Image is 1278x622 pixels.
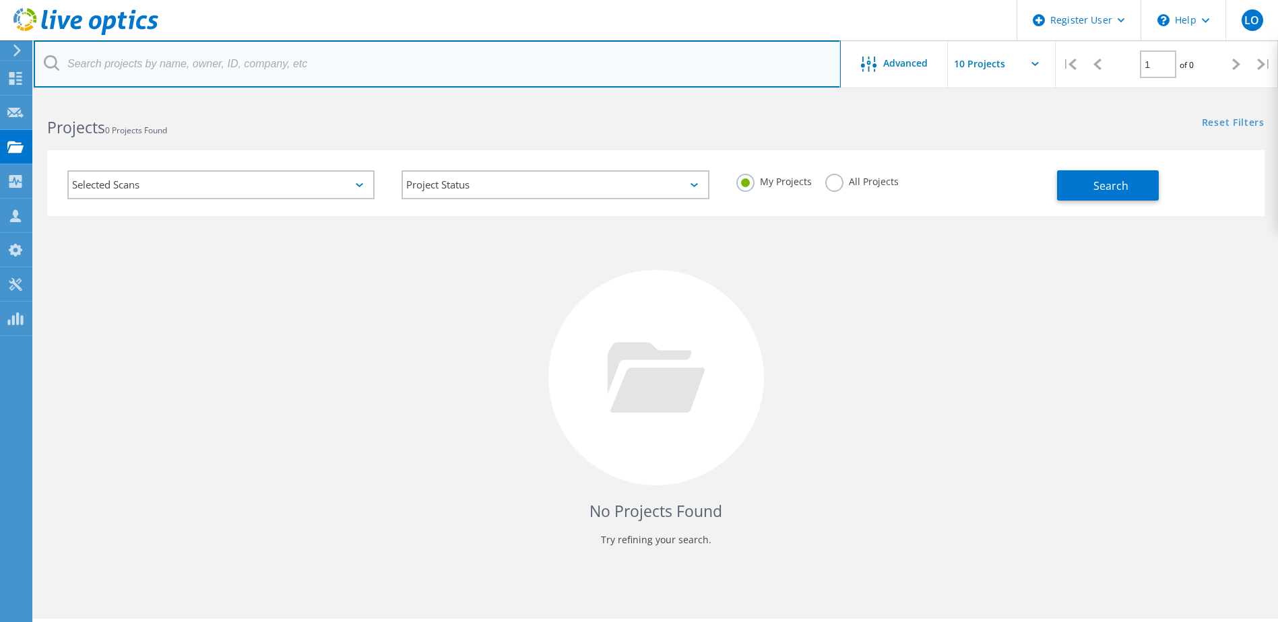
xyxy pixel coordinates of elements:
label: All Projects [825,174,899,186]
svg: \n [1157,14,1170,26]
p: Try refining your search. [61,529,1251,551]
span: 0 Projects Found [105,125,167,136]
span: LO [1244,15,1259,26]
div: Selected Scans [67,170,375,199]
a: Reset Filters [1202,118,1265,129]
span: Search [1093,178,1128,193]
input: Search projects by name, owner, ID, company, etc [34,40,841,88]
div: | [1250,40,1278,88]
button: Search [1057,170,1159,201]
b: Projects [47,116,105,138]
span: Advanced [883,59,928,68]
h4: No Projects Found [61,500,1251,522]
div: | [1056,40,1083,88]
a: Live Optics Dashboard [13,28,158,38]
label: My Projects [736,174,812,186]
span: of 0 [1180,59,1194,71]
div: Project Status [402,170,709,199]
